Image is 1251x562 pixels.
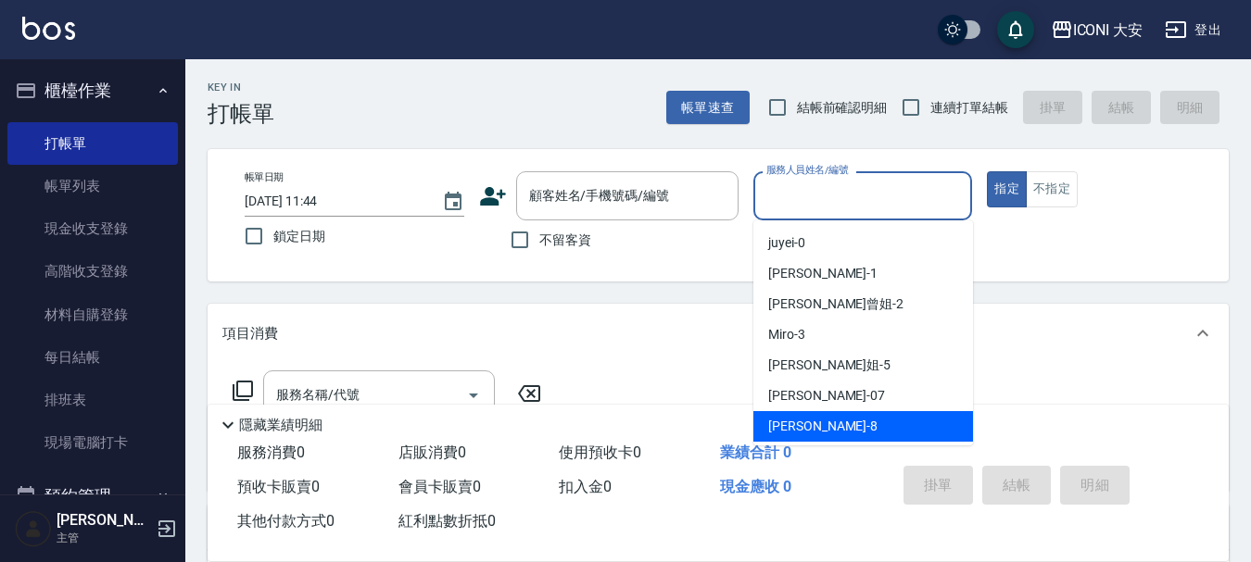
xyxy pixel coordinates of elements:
a: 帳單列表 [7,165,178,207]
button: Open [459,381,488,410]
label: 帳單日期 [245,170,284,184]
p: 隱藏業績明細 [239,416,322,435]
h3: 打帳單 [208,101,274,127]
span: [PERSON_NAME] -07 [768,386,885,406]
span: 服務消費 0 [237,443,305,461]
span: Miro -3 [768,325,805,344]
span: 不留客資 [539,231,591,250]
a: 現金收支登錄 [7,207,178,250]
span: juyei -0 [768,233,805,253]
button: ICONI 大安 [1043,11,1151,49]
span: 使用預收卡 0 [559,443,641,461]
button: 櫃檯作業 [7,67,178,115]
span: 扣入金 0 [559,478,612,495]
span: 現金應收 0 [720,478,791,495]
h5: [PERSON_NAME] [57,511,151,530]
span: 業績合計 0 [720,443,791,461]
span: [PERSON_NAME] -1 [768,264,878,283]
h2: Key In [208,81,274,94]
div: 項目消費 [208,304,1229,363]
p: 項目消費 [222,324,278,343]
p: 主管 [57,530,151,546]
button: 指定 [987,171,1027,207]
span: 會員卡販賣 0 [398,478,481,495]
a: 打帳單 [7,122,178,165]
span: 紅利點數折抵 0 [398,512,496,530]
a: 現場電腦打卡 [7,421,178,464]
img: Person [15,510,52,547]
button: 不指定 [1026,171,1078,207]
a: 每日結帳 [7,336,178,379]
span: 結帳前確認明細 [797,98,888,118]
button: 帳單速查 [666,91,750,125]
button: Choose date, selected date is 2025-09-21 [431,180,475,224]
button: 預約管理 [7,472,178,520]
a: 材料自購登錄 [7,293,178,336]
span: 連續打單結帳 [930,98,1008,118]
span: 店販消費 0 [398,443,466,461]
img: Logo [22,17,75,40]
input: YYYY/MM/DD hh:mm [245,186,423,217]
label: 服務人員姓名/編號 [766,163,848,177]
a: 高階收支登錄 [7,250,178,293]
span: [PERSON_NAME] -8 [768,417,878,436]
a: 排班表 [7,379,178,421]
button: 登出 [1157,13,1229,47]
span: [PERSON_NAME]曾姐 -2 [768,294,903,314]
button: save [997,11,1034,48]
span: 其他付款方式 0 [237,512,335,530]
div: ICONI 大安 [1073,19,1144,42]
span: 預收卡販賣 0 [237,478,320,495]
span: [PERSON_NAME]姐 -5 [768,356,891,375]
span: 鎖定日期 [273,227,325,246]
